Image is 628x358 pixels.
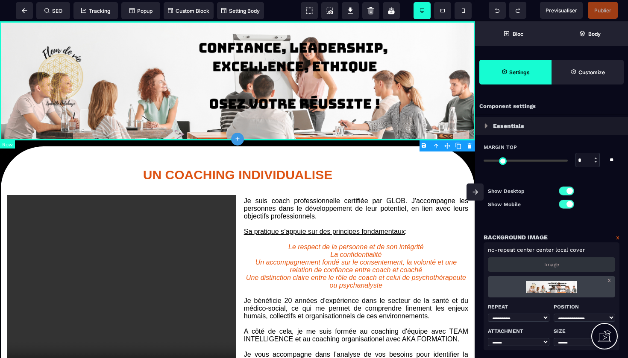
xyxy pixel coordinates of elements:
span: Open Layer Manager [552,21,628,46]
span: SEO [44,8,62,14]
img: loading [526,276,577,297]
strong: Body [588,31,601,37]
span: Settings [479,60,552,84]
span: View components [301,2,318,19]
p: Essentials [493,121,524,131]
img: loading [484,123,488,128]
a: x [607,276,611,284]
span: Setting Body [221,8,260,14]
div: Component settings [475,98,628,115]
span: Previsualiser [546,7,577,14]
span: Open Blocks [475,21,552,46]
span: Popup [129,8,153,14]
p: Position [554,302,615,312]
span: Custom Block [168,8,209,14]
text: Je suis coach professionnelle certifiée par GLOB. J'accompagne les personnes dans le développemen... [244,174,468,347]
p: Size [554,326,615,336]
span: Publier [594,7,611,14]
strong: Bloc [513,31,523,37]
i: Une distinction claire entre le rôle de coach et celui de psychothérapeute ou psychanalyste [246,253,468,268]
p: Background Image [484,232,548,242]
span: center center [517,247,554,253]
p: Image [544,262,559,268]
p: Attachment [488,326,549,336]
b: UN COACHING INDIVIDUALISE [143,146,332,160]
i: Un accompagnement fondé sur le consentement, la volonté et une relation de confiance entre coach ... [255,237,459,252]
p: Show Desktop [488,187,552,195]
a: x [616,232,619,242]
span: no-repeat [488,247,515,253]
span: local [555,247,568,253]
span: Tracking [81,8,110,14]
span: Screenshot [321,2,338,19]
i: Le respect de la personne et de son intégrité [288,222,424,229]
p: Repeat [488,302,549,312]
span: Margin Top [484,144,517,151]
span: Open Style Manager [552,60,624,84]
p: Show Mobile [488,200,552,209]
strong: Customize [578,69,605,76]
span: Preview [540,2,583,19]
u: Sa pratique s’appuie sur des principes fondamentaux [244,207,405,214]
span: cover [570,247,585,253]
strong: Settings [509,69,530,76]
i: La confidentialité [330,230,381,237]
